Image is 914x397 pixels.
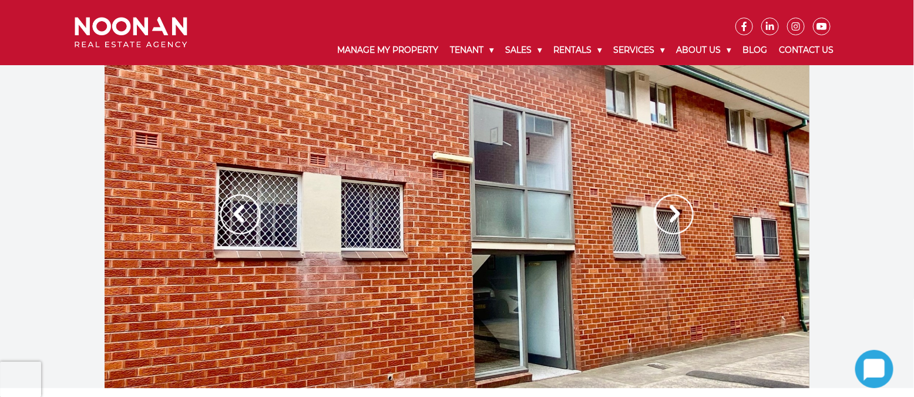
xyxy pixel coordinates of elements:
[444,35,499,65] a: Tenant
[737,35,773,65] a: Blog
[220,194,260,234] img: Arrow slider
[75,17,187,48] img: Noonan Real Estate Agency
[773,35,839,65] a: Contact Us
[670,35,737,65] a: About Us
[607,35,670,65] a: Services
[331,35,444,65] a: Manage My Property
[547,35,607,65] a: Rentals
[654,194,694,234] img: Arrow slider
[499,35,547,65] a: Sales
